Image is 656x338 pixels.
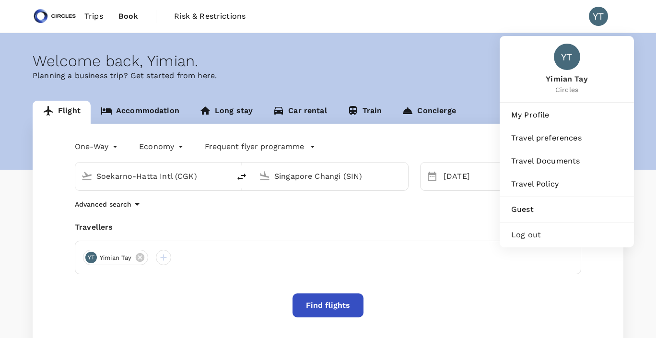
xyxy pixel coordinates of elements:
[75,199,131,209] p: Advanced search
[75,139,120,154] div: One-Way
[401,175,403,177] button: Open
[337,101,392,124] a: Train
[440,167,504,186] div: [DATE]
[139,139,186,154] div: Economy
[263,101,337,124] a: Car rental
[94,253,138,263] span: Yimian Tay
[589,7,608,26] div: YT
[189,101,263,124] a: Long stay
[274,169,388,184] input: Going to
[96,169,210,184] input: Depart from
[83,250,148,265] div: YTYimian Tay
[33,52,623,70] div: Welcome back , Yimian .
[223,175,225,177] button: Open
[33,70,623,82] p: Planning a business trip? Get started from here.
[85,252,97,263] div: YT
[293,293,363,317] button: Find flights
[91,101,189,124] a: Accommodation
[392,101,466,124] a: Concierge
[205,141,316,152] button: Frequent flyer programme
[205,141,304,152] p: Frequent flyer programme
[230,165,253,188] button: delete
[84,11,103,22] span: Trips
[33,6,77,27] img: Circles
[174,11,246,22] span: Risk & Restrictions
[33,101,91,124] a: Flight
[75,198,143,210] button: Advanced search
[118,11,139,22] span: Book
[75,221,581,233] div: Travellers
